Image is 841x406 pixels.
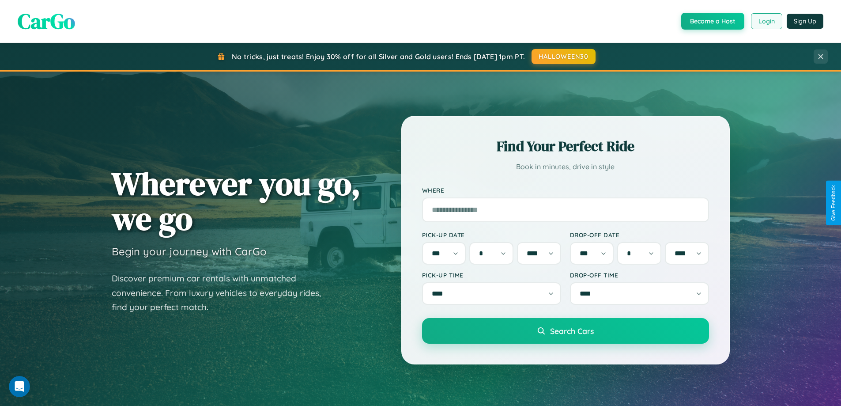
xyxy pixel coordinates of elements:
[570,231,709,239] label: Drop-off Date
[532,49,596,64] button: HALLOWEEN30
[550,326,594,336] span: Search Cars
[830,185,837,221] div: Give Feedback
[751,13,782,29] button: Login
[422,318,709,344] button: Search Cars
[422,231,561,239] label: Pick-up Date
[422,160,709,173] p: Book in minutes, drive in style
[422,271,561,279] label: Pick-up Time
[112,271,332,315] p: Discover premium car rentals with unmatched convenience. From luxury vehicles to everyday rides, ...
[112,166,361,236] h1: Wherever you go, we go
[112,245,267,258] h3: Begin your journey with CarGo
[787,14,823,29] button: Sign Up
[422,137,709,156] h2: Find Your Perfect Ride
[232,52,525,61] span: No tricks, just treats! Enjoy 30% off for all Silver and Gold users! Ends [DATE] 1pm PT.
[422,186,709,194] label: Where
[18,7,75,36] span: CarGo
[570,271,709,279] label: Drop-off Time
[681,13,744,30] button: Become a Host
[9,376,30,397] iframe: Intercom live chat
